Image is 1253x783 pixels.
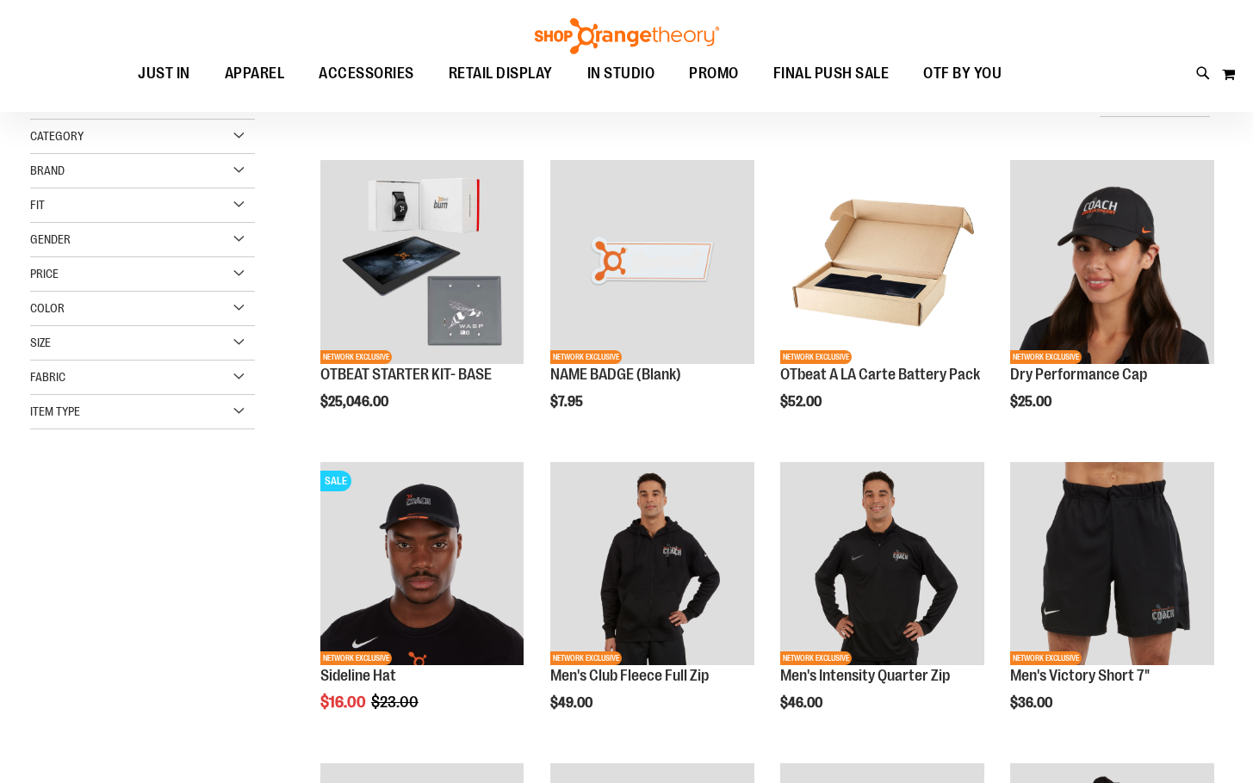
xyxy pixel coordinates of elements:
[1010,160,1214,367] a: Dry Performance CapNETWORK EXCLUSIVE
[672,54,756,94] a: PROMO
[1010,394,1054,410] span: $25.00
[320,651,392,665] span: NETWORK EXCLUSIVE
[320,160,524,364] img: OTBEAT STARTER KIT- BASE
[773,54,890,93] span: FINAL PUSH SALE
[772,453,993,755] div: product
[780,366,980,383] a: OTbeat A LA Carte Battery Pack
[449,54,553,93] span: RETAIL DISPLAY
[772,151,993,453] div: product
[1010,462,1214,669] a: OTF Mens Coach FA23 Victory Short - Black primary imageNETWORK EXCLUSIVE
[550,350,622,364] span: NETWORK EXCLUSIVE
[320,160,524,367] a: OTBEAT STARTER KIT- BASENETWORK EXCLUSIVE
[320,462,524,666] img: Sideline Hat primary image
[320,471,351,491] span: SALE
[1010,462,1214,666] img: OTF Mens Coach FA23 Victory Short - Black primary image
[138,54,190,93] span: JUST IN
[1002,151,1223,453] div: product
[587,54,655,93] span: IN STUDIO
[689,54,739,93] span: PROMO
[312,453,533,755] div: product
[780,462,984,669] a: OTF Mens Coach FA23 Intensity Quarter Zip - Black primary imageNETWORK EXCLUSIVE
[319,54,414,93] span: ACCESSORIES
[121,54,208,94] a: JUST IN
[1010,366,1147,383] a: Dry Performance Cap
[780,160,984,364] img: Product image for OTbeat A LA Carte Battery Pack
[780,160,984,367] a: Product image for OTbeat A LA Carte Battery PackNETWORK EXCLUSIVE
[30,163,65,177] span: Brand
[30,301,65,315] span: Color
[1010,651,1082,665] span: NETWORK EXCLUSIVE
[30,336,51,349] span: Size
[320,350,392,364] span: NETWORK EXCLUSIVE
[30,404,80,418] span: Item Type
[550,462,754,669] a: OTF Mens Coach FA23 Club Fleece Full Zip - Black primary imageNETWORK EXCLUSIVE
[301,54,431,94] a: ACCESSORIES
[30,267,59,281] span: Price
[312,151,533,453] div: product
[550,667,709,684] a: Men's Club Fleece Full Zip
[780,462,984,666] img: OTF Mens Coach FA23 Intensity Quarter Zip - Black primary image
[780,695,825,711] span: $46.00
[780,350,852,364] span: NETWORK EXCLUSIVE
[320,667,396,684] a: Sideline Hat
[542,453,763,755] div: product
[1010,667,1150,684] a: Men's Victory Short 7"
[320,462,524,669] a: Sideline Hat primary imageSALENETWORK EXCLUSIVE
[1010,350,1082,364] span: NETWORK EXCLUSIVE
[532,18,722,54] img: Shop Orangetheory
[780,651,852,665] span: NETWORK EXCLUSIVE
[906,54,1019,94] a: OTF BY YOU
[542,151,763,453] div: product
[320,366,492,383] a: OTBEAT STARTER KIT- BASE
[923,54,1002,93] span: OTF BY YOU
[550,695,595,711] span: $49.00
[320,394,391,410] span: $25,046.00
[550,462,754,666] img: OTF Mens Coach FA23 Club Fleece Full Zip - Black primary image
[780,394,824,410] span: $52.00
[225,54,285,93] span: APPAREL
[550,160,754,364] img: NAME BADGE (Blank)
[30,370,65,384] span: Fabric
[570,54,673,93] a: IN STUDIO
[208,54,302,94] a: APPAREL
[550,160,754,367] a: NAME BADGE (Blank)NETWORK EXCLUSIVE
[1002,453,1223,755] div: product
[30,198,45,212] span: Fit
[320,694,369,711] span: $16.00
[431,54,570,94] a: RETAIL DISPLAY
[780,667,950,684] a: Men's Intensity Quarter Zip
[30,232,71,246] span: Gender
[756,54,907,94] a: FINAL PUSH SALE
[550,651,622,665] span: NETWORK EXCLUSIVE
[1010,695,1055,711] span: $36.00
[1010,160,1214,364] img: Dry Performance Cap
[550,366,681,383] a: NAME BADGE (Blank)
[30,129,84,143] span: Category
[371,694,421,711] span: $23.00
[550,394,586,410] span: $7.95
